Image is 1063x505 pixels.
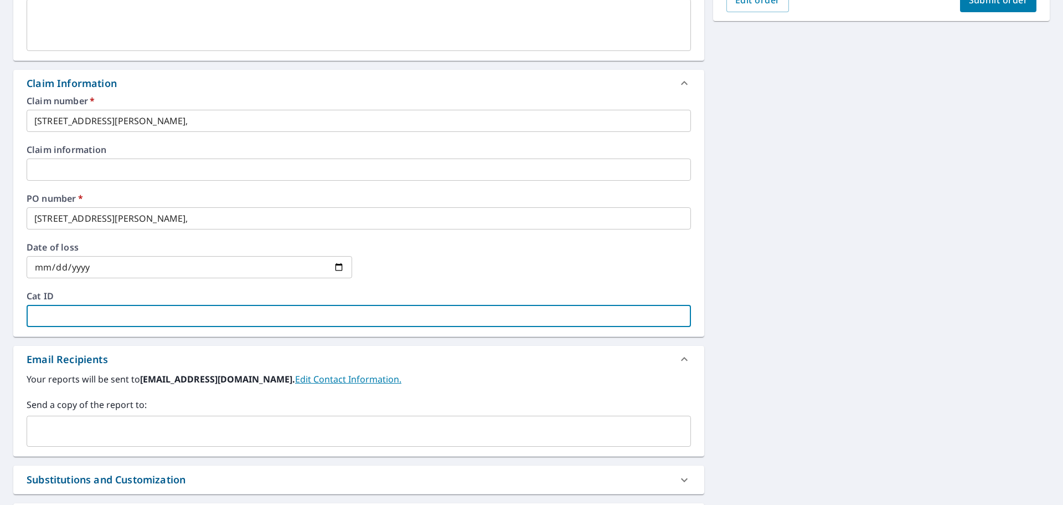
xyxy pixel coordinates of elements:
[13,70,704,96] div: Claim Information
[27,145,691,154] label: Claim information
[13,346,704,373] div: Email Recipients
[27,194,691,203] label: PO number
[295,373,401,385] a: EditContactInfo
[27,373,691,386] label: Your reports will be sent to
[27,292,691,300] label: Cat ID
[140,373,295,385] b: [EMAIL_ADDRESS][DOMAIN_NAME].
[27,76,117,91] div: Claim Information
[27,472,185,487] div: Substitutions and Customization
[27,243,352,252] label: Date of loss
[13,466,704,494] div: Substitutions and Customization
[27,352,108,367] div: Email Recipients
[27,96,691,105] label: Claim number
[27,398,691,411] label: Send a copy of the report to:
